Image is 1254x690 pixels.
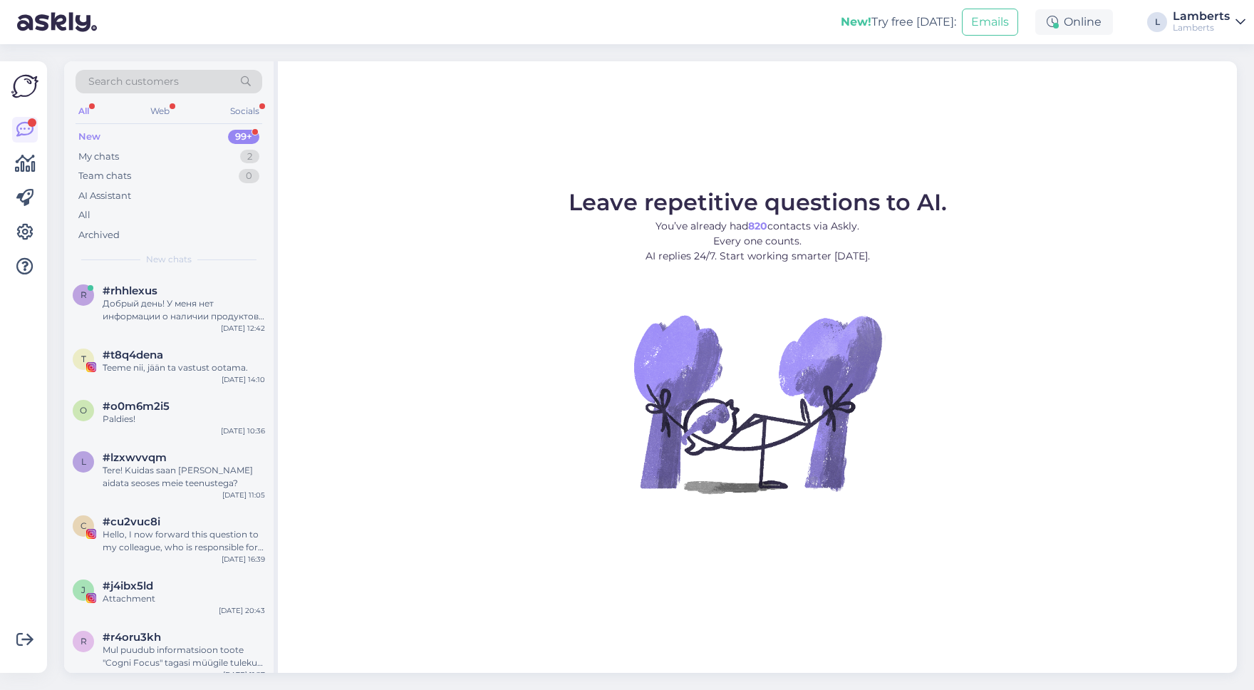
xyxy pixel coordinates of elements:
div: Web [147,102,172,120]
div: Online [1035,9,1113,35]
div: New [78,130,100,144]
div: AI Assistant [78,189,131,203]
div: L [1147,12,1167,32]
b: New! [841,15,871,29]
span: #j4ibx5ld [103,580,153,592]
span: r [81,636,87,647]
div: Attachment [103,592,265,605]
div: [DATE] 11:05 [222,490,265,500]
div: All [76,102,92,120]
div: [DATE] 11:27 [223,669,265,680]
div: [DATE] 20:43 [219,605,265,616]
b: 820 [748,220,767,232]
span: o [80,405,87,416]
div: Tere! Kuidas saan [PERSON_NAME] aidata seoses meie teenustega? [103,464,265,490]
span: #r4oru3kh [103,631,161,644]
img: Askly Logo [11,73,38,100]
div: Team chats [78,169,131,183]
div: Socials [227,102,262,120]
div: 0 [239,169,259,183]
span: Search customers [88,74,179,89]
div: Try free [DATE]: [841,14,956,31]
span: c [81,520,87,531]
div: Lamberts [1173,11,1230,22]
div: Добрый день! У меня нет информации о наличии продуктов или датах пополнения запасов. Я передам ва... [103,297,265,323]
div: 99+ [228,130,259,144]
span: #rhhlexus [103,284,157,297]
a: LambertsLamberts [1173,11,1245,34]
span: #cu2vuc8i [103,515,160,528]
div: Hello, I now forward this question to my colleague, who is responsible for this. The reply will b... [103,528,265,554]
img: No Chat active [629,275,886,532]
div: Paldies! [103,413,265,426]
span: #o0m6m2i5 [103,400,170,413]
span: New chats [146,253,192,266]
span: l [81,456,86,467]
div: Mul puudub informatsioon toote "Cogni Focus" tagasi müügile tuleku kohta. [PERSON_NAME] sellest t... [103,644,265,669]
span: j [81,585,85,595]
div: All [78,208,90,222]
div: Archived [78,228,120,242]
span: Leave repetitive questions to AI. [569,188,947,216]
div: [DATE] 14:10 [222,374,265,385]
span: #t8q4dena [103,349,163,361]
div: 2 [240,150,259,164]
button: Emails [962,9,1018,36]
div: [DATE] 12:42 [221,323,265,334]
div: [DATE] 10:36 [221,426,265,436]
p: You’ve already had contacts via Askly. Every one counts. AI replies 24/7. Start working smarter [... [569,219,947,264]
div: Teeme nii, jään ta vastust ootama. [103,361,265,374]
span: r [81,289,87,300]
span: t [81,354,86,364]
div: [DATE] 16:39 [222,554,265,565]
div: Lamberts [1173,22,1230,34]
span: #lzxwvvqm [103,451,167,464]
div: My chats [78,150,119,164]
